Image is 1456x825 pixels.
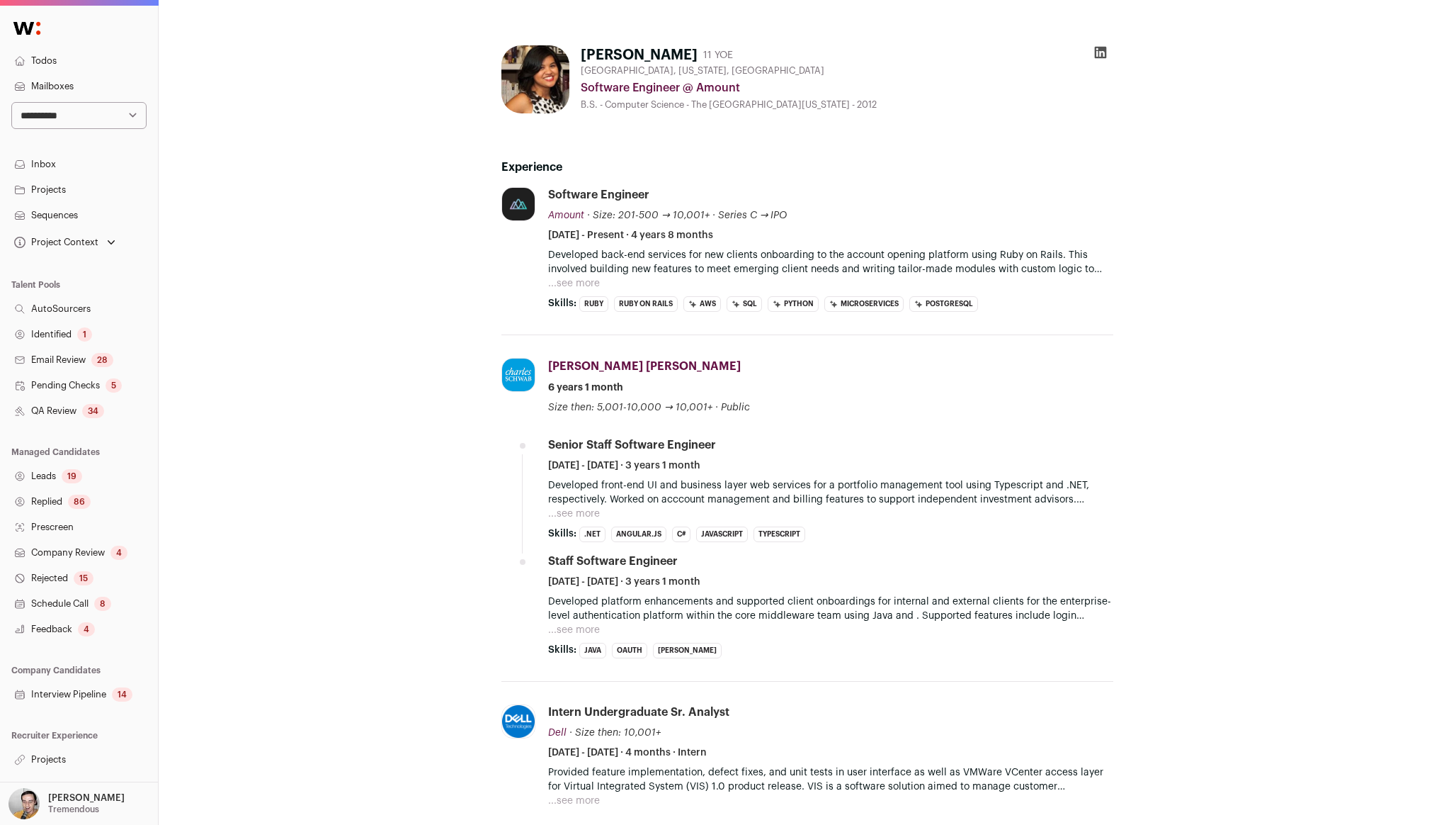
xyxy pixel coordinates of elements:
span: [DATE] - [DATE] · 3 years 1 month [548,575,700,589]
li: C# [672,527,690,542]
div: 1 [77,327,92,342]
div: 4 [78,622,95,636]
div: B.S. - Computer Science - The [GEOGRAPHIC_DATA][US_STATE] - 2012 [581,99,1113,111]
span: · [712,208,715,223]
span: · [715,400,718,415]
li: Ruby [579,296,608,312]
p: Tremendous [48,804,99,815]
p: Developed back-end services for new clients onboarding to the account opening platform using Ruby... [548,248,1113,276]
button: Open dropdown [6,788,127,819]
p: Provided feature implementation, defect fixes, and unit tests in user interface as well as VMWare... [548,765,1113,794]
span: [DATE] - [DATE] · 4 months · Intern [548,746,707,760]
p: [PERSON_NAME] [48,792,125,804]
span: [DATE] - Present · 4 years 8 months [548,228,713,242]
li: JavaScript [696,527,748,542]
p: Developed front-end UI and business layer web services for a portfolio management tool using Type... [548,478,1113,507]
div: 28 [91,353,113,367]
img: d47c1ee86885b0c1f03571bdc3c7a07b78c9beda6a55f35f03206425c4662a14.jpg [502,359,535,391]
li: Ruby on Rails [614,296,678,312]
h1: [PERSON_NAME] [581,45,698,65]
div: 19 [62,469,82,483]
li: OAuth [612,643,647,658]
li: TypeScript [753,527,805,542]
span: · Size then: 10,001+ [569,728,661,738]
div: 5 [106,378,122,393]
li: .NET [579,527,605,542]
span: Skills: [548,527,576,541]
li: Microservices [824,296,904,312]
li: [PERSON_NAME] [653,643,722,658]
li: AWS [683,296,721,312]
img: 144000-medium_jpg [8,788,40,819]
div: 34 [82,404,104,418]
span: Skills: [548,296,576,310]
span: [DATE] - [DATE] · 3 years 1 month [548,459,700,473]
h2: Experience [501,159,1113,176]
span: 6 years 1 month [548,381,623,395]
div: 86 [68,495,91,509]
button: ...see more [548,507,600,521]
span: Series C → IPO [718,211,787,220]
li: Python [768,296,819,312]
button: ...see more [548,623,600,637]
div: Intern Undergraduate Sr. Analyst [548,705,729,720]
div: Staff Software Engineer [548,554,678,569]
span: [PERSON_NAME] [PERSON_NAME] [548,361,741,372]
div: Software Engineer @ Amount [581,79,1113,96]
span: · Size: 201-500 → 10,001+ [587,211,710,220]
p: Developed platform enhancements and supported client onboardings for internal and external client... [548,595,1113,623]
img: be7c5e40a3685bdd55d464bde7b4767acc870c232bc0064b510bff70570668cc.jpg [502,705,535,738]
div: Senior Staff Software Engineer [548,437,716,453]
span: Dell [548,728,567,738]
span: Amount [548,211,584,220]
li: Java [579,643,606,658]
img: 44e841d90e6775093b72af059a6f6e37021964882057b8d0eee7ff8caf09d92c.jpg [502,188,535,220]
button: Open dropdown [11,232,118,252]
span: [GEOGRAPHIC_DATA], [US_STATE], [GEOGRAPHIC_DATA] [581,65,824,77]
div: 4 [110,546,127,560]
img: bebc40ebc82c833be2758195357c5a399a97e2a9bb3ebf506c7f3e1352fe2983.jpg [501,45,569,113]
li: SQL [727,296,762,312]
div: 11 YOE [703,48,733,62]
div: 8 [94,597,111,611]
li: Angular.js [611,527,666,542]
div: 15 [74,571,93,585]
span: Skills: [548,643,576,657]
img: Wellfound [6,14,48,43]
button: ...see more [548,276,600,291]
span: Size then: 5,001-10,000 → 10,001+ [548,403,712,412]
div: Project Context [11,237,98,248]
div: 14 [112,687,132,702]
div: Software Engineer [548,187,649,203]
span: Public [721,403,750,412]
button: ...see more [548,794,600,808]
li: PostgreSQL [909,296,978,312]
